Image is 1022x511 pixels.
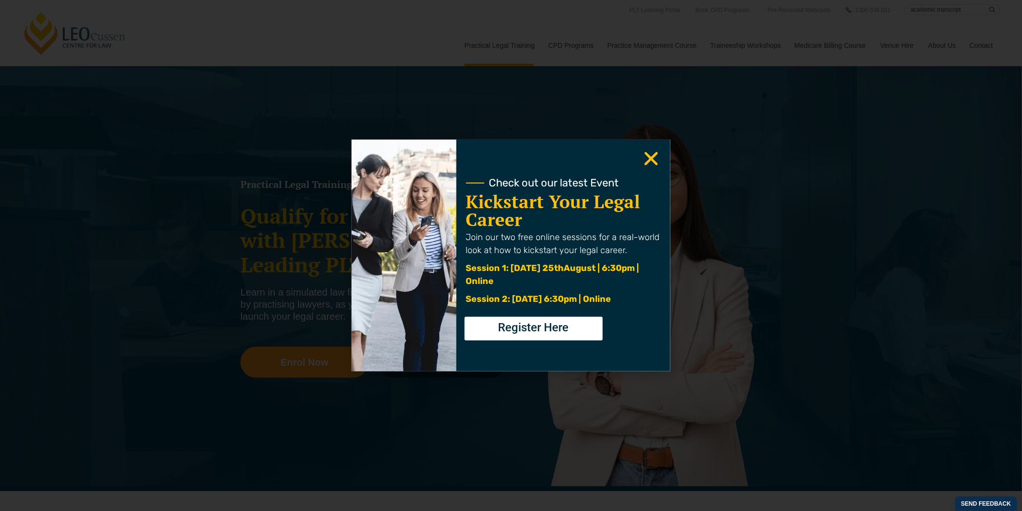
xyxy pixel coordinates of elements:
[498,322,569,333] span: Register Here
[466,263,554,273] span: Session 1: [DATE] 25
[465,317,603,341] a: Register Here
[489,178,619,188] span: Check out our latest Event
[466,190,640,231] a: Kickstart Your Legal Career
[554,263,564,273] span: th
[466,294,611,304] span: Session 2: [DATE] 6:30pm | Online
[466,232,660,255] span: Join our two free online sessions for a real-world look at how to kickstart your legal career.
[642,149,661,168] a: Close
